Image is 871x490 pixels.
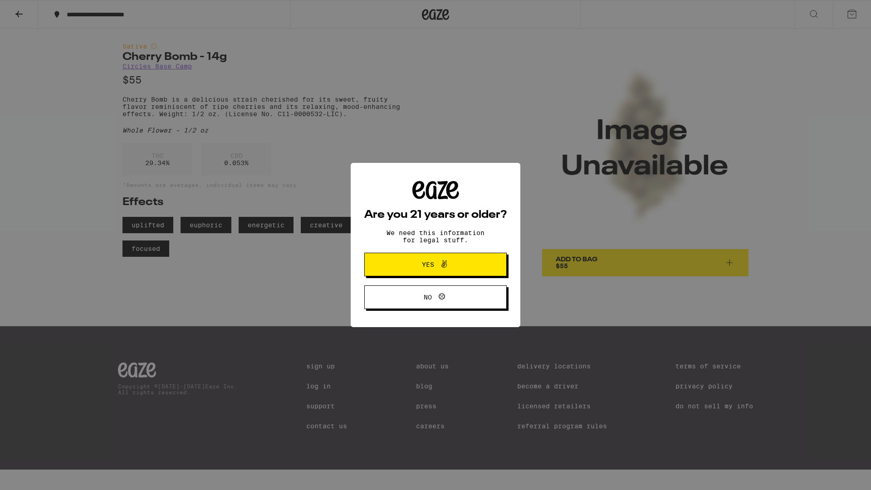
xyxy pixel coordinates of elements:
[422,261,434,268] span: Yes
[364,285,507,309] button: No
[364,253,507,276] button: Yes
[424,294,432,300] span: No
[364,210,507,220] h2: Are you 21 years or older?
[379,229,492,244] p: We need this information for legal stuff.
